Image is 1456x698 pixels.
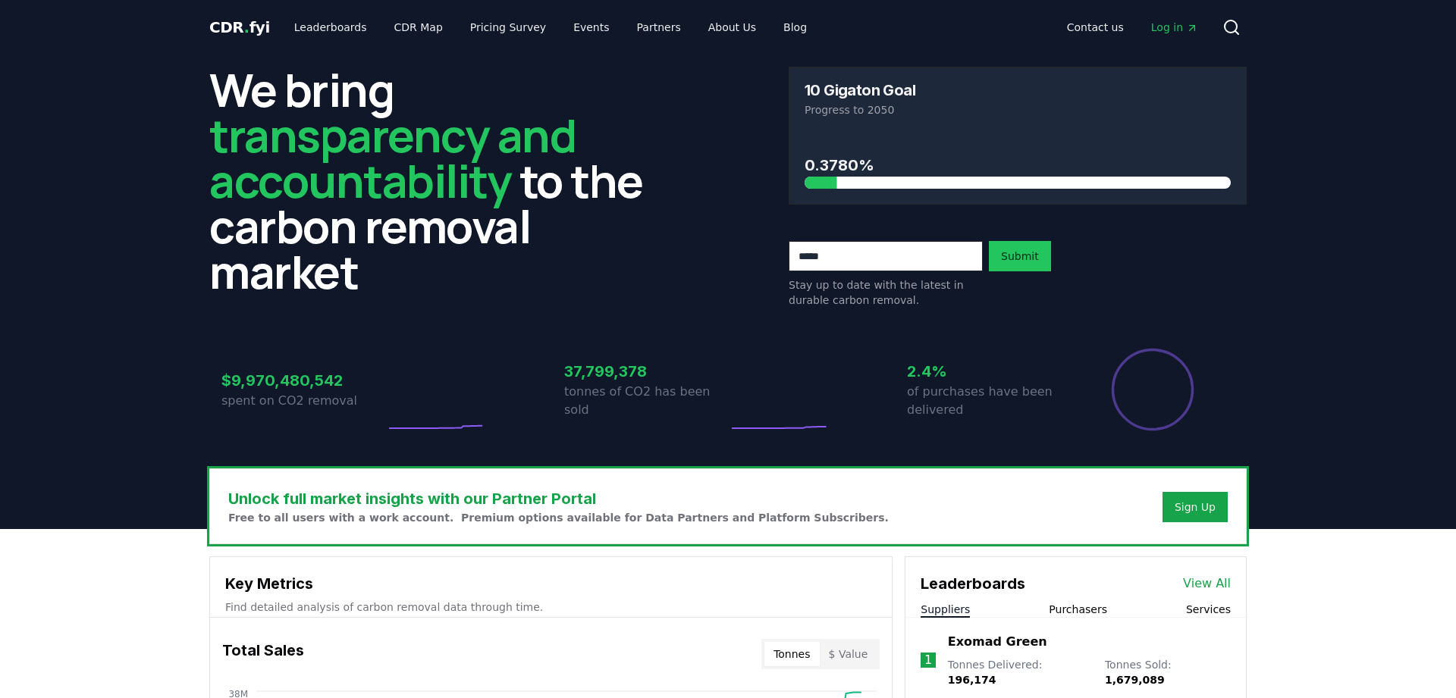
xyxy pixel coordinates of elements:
a: CDR Map [382,14,455,41]
div: Percentage of sales delivered [1110,347,1195,432]
p: Tonnes Delivered : [948,657,1090,687]
p: spent on CO2 removal [221,392,385,410]
span: . [244,18,249,36]
nav: Main [1055,14,1210,41]
p: 1 [924,651,932,669]
span: Log in [1151,20,1198,35]
h3: 37,799,378 [564,360,728,383]
h3: Unlock full market insights with our Partner Portal [228,487,889,510]
p: of purchases have been delivered [907,383,1071,419]
a: About Us [696,14,768,41]
span: CDR fyi [209,18,270,36]
a: Blog [771,14,819,41]
button: Tonnes [764,642,819,666]
a: CDR.fyi [209,17,270,38]
a: Partners [625,14,693,41]
h3: $9,970,480,542 [221,369,385,392]
h3: Key Metrics [225,572,877,595]
a: Leaderboards [282,14,379,41]
p: Stay up to date with the latest in durable carbon removal. [789,277,983,308]
a: Events [561,14,621,41]
span: 196,174 [948,674,996,686]
h3: 0.3780% [805,154,1231,177]
a: Exomad Green [948,633,1047,651]
button: Purchasers [1049,602,1107,617]
a: Pricing Survey [458,14,558,41]
button: $ Value [820,642,877,666]
p: Free to all users with a work account. Premium options available for Data Partners and Platform S... [228,510,889,525]
a: Contact us [1055,14,1136,41]
p: tonnes of CO2 has been sold [564,383,728,419]
h3: Total Sales [222,639,304,669]
h2: We bring to the carbon removal market [209,67,667,294]
p: Progress to 2050 [805,102,1231,117]
span: transparency and accountability [209,104,576,211]
h3: 10 Gigaton Goal [805,83,915,98]
h3: Leaderboards [921,572,1025,595]
span: 1,679,089 [1105,674,1165,686]
button: Suppliers [921,602,970,617]
nav: Main [282,14,819,41]
button: Services [1186,602,1231,617]
p: Find detailed analysis of carbon removal data through time. [225,599,877,615]
p: Tonnes Sold : [1105,657,1231,687]
a: View All [1183,574,1231,593]
a: Log in [1139,14,1210,41]
button: Submit [989,241,1051,271]
button: Sign Up [1163,492,1228,522]
h3: 2.4% [907,360,1071,383]
a: Sign Up [1175,499,1216,515]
